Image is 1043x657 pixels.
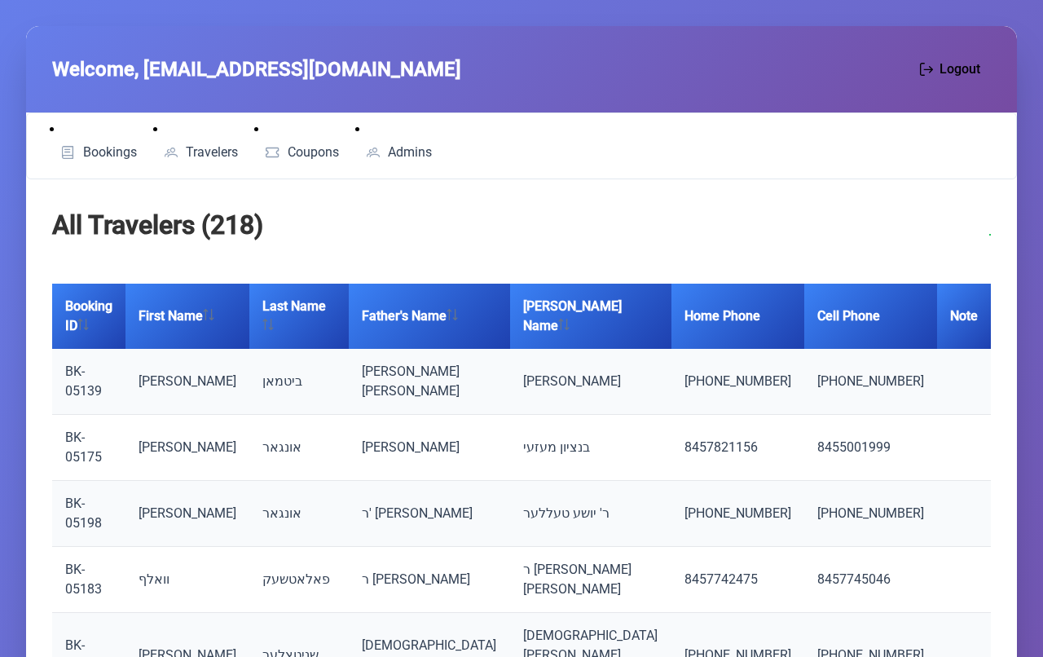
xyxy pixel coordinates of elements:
td: 8457745046 [804,547,937,613]
th: Cell Phone [804,284,937,349]
span: Admins [388,146,432,159]
li: Bookings [50,120,147,165]
a: BK-05139 [65,364,102,399]
li: Admins [355,120,442,165]
td: [PERSON_NAME] [125,415,249,481]
th: First Name [125,284,249,349]
td: אונגאר [249,481,349,547]
button: Logout [909,52,991,86]
td: [PERSON_NAME] [510,349,671,415]
span: Travelers [186,146,238,159]
td: [PERSON_NAME] [PERSON_NAME] [349,349,510,415]
span: Welcome, [EMAIL_ADDRESS][DOMAIN_NAME] [52,55,461,84]
th: Note [937,284,991,349]
span: Coupons [288,146,339,159]
td: [PERSON_NAME] [125,481,249,547]
a: Bookings [50,139,147,165]
td: 8457821156 [671,415,804,481]
a: BK-05198 [65,496,102,531]
td: 8455001999 [804,415,937,481]
a: Admins [355,139,442,165]
th: Booking ID [52,284,125,349]
td: פאלאטשעק [249,547,349,613]
td: [PERSON_NAME] [349,415,510,481]
li: Travelers [153,120,249,165]
td: בנציון מעזעי [510,415,671,481]
td: [PHONE_NUMBER] [804,481,937,547]
td: ר [PERSON_NAME] [PERSON_NAME] [510,547,671,613]
a: Coupons [254,139,349,165]
span: Logout [940,60,980,79]
td: ר [PERSON_NAME] [349,547,510,613]
h2: All Travelers (218) [52,205,263,245]
a: Travelers [153,139,249,165]
a: BK-05175 [65,430,102,465]
a: BK-05183 [65,562,102,597]
td: וואלף [125,547,249,613]
td: [PHONE_NUMBER] [671,481,804,547]
td: אונגאר [249,415,349,481]
td: ר' יושע טעללער [510,481,671,547]
th: Home Phone [671,284,804,349]
li: Coupons [254,120,349,165]
td: ר' [PERSON_NAME] [349,481,510,547]
th: Last Name [249,284,349,349]
td: [PHONE_NUMBER] [671,349,804,415]
th: Father's Name [349,284,510,349]
th: [PERSON_NAME] Name [510,284,671,349]
td: ביטמאן [249,349,349,415]
td: [PHONE_NUMBER] [804,349,937,415]
span: Bookings [83,146,137,159]
td: [PERSON_NAME] [125,349,249,415]
td: 8457742475 [671,547,804,613]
